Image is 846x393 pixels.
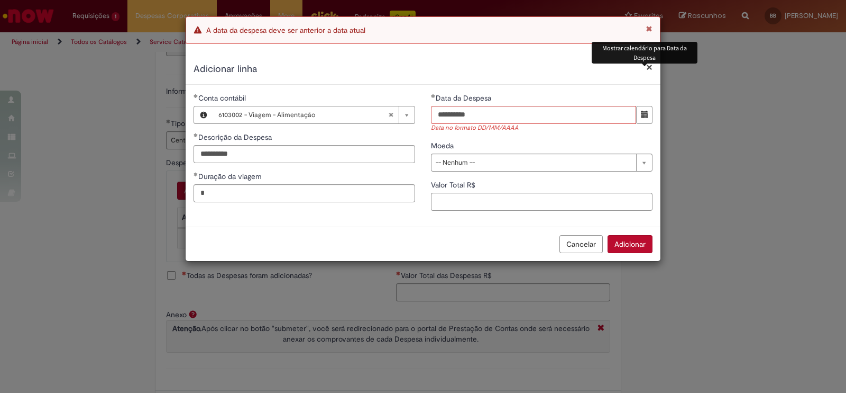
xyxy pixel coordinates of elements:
[636,106,652,124] button: Mostrar calendário para Data da Despesa
[194,172,198,176] span: Obrigatório Preenchido
[431,94,436,98] span: Necessários
[194,145,415,163] input: Descrição da Despesa
[436,154,631,171] span: -- Nenhum --
[194,106,213,123] button: Conta contábil, Visualizar este registro 6103002 - Viagem - Alimentação
[194,62,652,76] h2: Adicionar linha
[194,184,415,202] input: Duração da viagem
[198,172,264,181] span: Duração da viagem
[559,235,603,253] button: Cancelar
[383,106,399,123] abbr: Limpar campo Conta contábil
[592,42,697,63] div: Mostrar calendário para Data da Despesa
[218,106,388,123] span: 6103002 - Viagem - Alimentação
[431,141,456,150] span: Moeda
[213,106,415,123] a: 6103002 - Viagem - AlimentaçãoLimpar campo Conta contábil
[646,61,652,73] button: Fechar modal
[431,124,652,133] span: Data no formato DD/MM/AAAA
[436,93,493,103] span: Data da Despesa
[194,94,198,98] span: Obrigatório Preenchido
[608,235,652,253] button: Adicionar
[194,133,198,137] span: Obrigatório Preenchido
[206,25,365,35] span: A data da despesa deve ser anterior a data atual
[198,132,274,142] span: Descrição da Despesa
[431,106,636,124] input: Data da Despesa
[431,193,652,211] input: Valor Total R$
[646,25,652,32] button: Fechar Notificação
[198,93,248,103] span: Necessários - Conta contábil
[431,180,477,190] span: Valor Total R$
